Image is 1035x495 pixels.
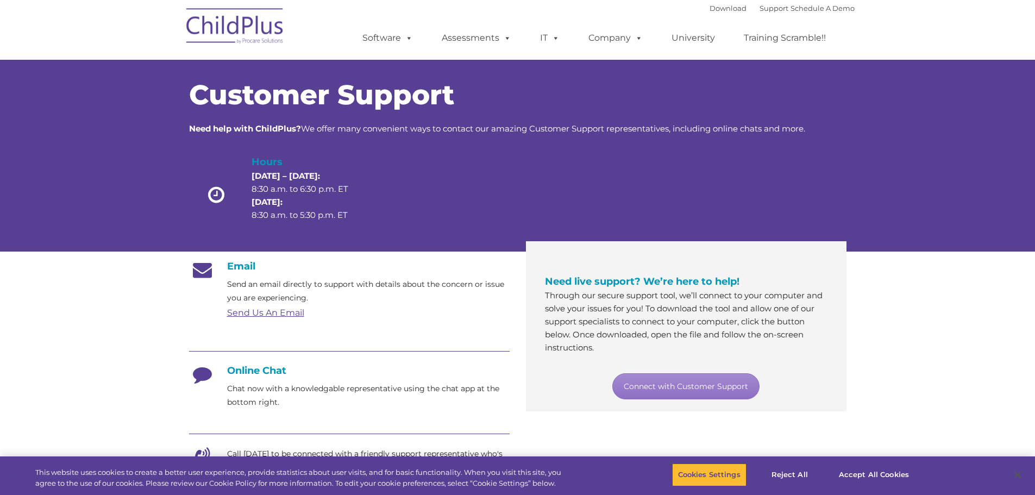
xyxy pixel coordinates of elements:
[756,463,824,486] button: Reject All
[710,4,855,12] font: |
[545,275,739,287] span: Need live support? We’re here to help!
[661,27,726,49] a: University
[833,463,915,486] button: Accept All Cookies
[35,467,569,488] div: This website uses cookies to create a better user experience, provide statistics about user visit...
[189,78,454,111] span: Customer Support
[189,123,805,134] span: We offer many convenient ways to contact our amazing Customer Support representatives, including ...
[578,27,654,49] a: Company
[1006,463,1030,487] button: Close
[189,260,510,272] h4: Email
[227,308,304,318] a: Send Us An Email
[252,171,320,181] strong: [DATE] – [DATE]:
[352,27,424,49] a: Software
[227,382,510,409] p: Chat now with a knowledgable representative using the chat app at the bottom right.
[431,27,522,49] a: Assessments
[227,447,510,474] p: Call [DATE] to be connected with a friendly support representative who's eager to help.
[252,154,367,170] h4: Hours
[672,463,747,486] button: Cookies Settings
[227,278,510,305] p: Send an email directly to support with details about the concern or issue you are experiencing.
[545,289,827,354] p: Through our secure support tool, we’ll connect to your computer and solve your issues for you! To...
[252,197,283,207] strong: [DATE]:
[189,365,510,377] h4: Online Chat
[529,27,570,49] a: IT
[612,373,760,399] a: Connect with Customer Support
[181,1,290,55] img: ChildPlus by Procare Solutions
[252,170,367,222] p: 8:30 a.m. to 6:30 p.m. ET 8:30 a.m. to 5:30 p.m. ET
[791,4,855,12] a: Schedule A Demo
[189,123,301,134] strong: Need help with ChildPlus?
[710,4,747,12] a: Download
[733,27,837,49] a: Training Scramble!!
[760,4,788,12] a: Support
